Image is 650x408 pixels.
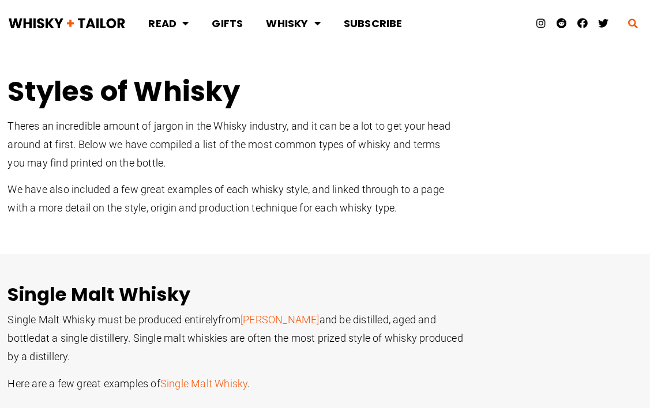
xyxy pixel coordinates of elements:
[8,117,458,172] p: Theres an incredible amount of jargon in the Whisky industry, and it can be a lot to get your hea...
[8,313,436,344] span: from and be distilled, aged and bottled
[8,15,126,32] img: Whisky + Tailor Logo
[255,8,332,39] a: Whisky
[8,332,463,362] span: at a single distillery. Single malt whiskies are often the most prized style of whisky produced b...
[160,377,248,390] a: Single Malt Whisky
[8,75,458,108] h1: Styles of Whisky
[8,375,469,393] p: Here are a few great examples of .
[201,8,255,39] a: Gifts
[241,313,320,326] a: [PERSON_NAME]
[332,8,414,39] a: Subscribe
[8,283,643,306] h2: Single Malt Whisky
[137,8,201,39] a: Read
[8,311,469,366] p: Single Malt Whisky must be produced entirely
[8,180,458,217] p: We have also included a few great examples of each whisky style, and linked through to a page wit...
